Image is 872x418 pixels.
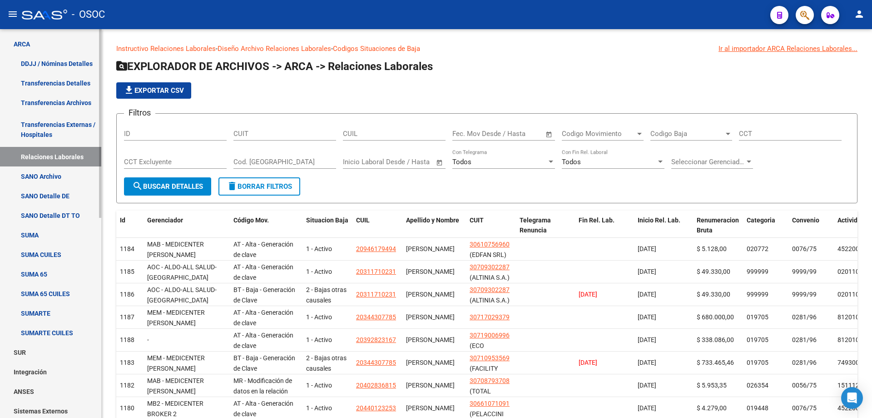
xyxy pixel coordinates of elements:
span: $ 49.330,00 [697,268,730,275]
a: Codigos Situaciones de Baja [333,45,420,53]
button: Buscar Detalles [124,177,211,196]
button: Exportar CSV [116,82,191,99]
span: BT - Baja - Generación de Clave [233,286,295,304]
span: 151112 [837,382,859,389]
span: Actividad [837,217,865,224]
span: MAB - MEDICENTER [PERSON_NAME] [147,241,204,258]
span: BT - Baja - Generación de Clave [233,354,295,372]
span: $ 733.465,46 [697,359,734,366]
span: 019705 [747,336,768,343]
span: (ECO BRILLIANCE MIR S.R.L.) [470,342,505,370]
span: (ALTINIA S.A.) [470,274,510,281]
span: 30661071091 [470,400,510,407]
input: Fecha inicio [452,130,489,138]
button: Open calendar [435,157,445,168]
span: Situacion Baja [306,217,348,224]
mat-icon: delete [227,181,238,191]
span: (EDFAN SRL) [470,251,506,258]
span: 0281/96 [792,313,817,321]
span: 019705 [747,359,768,366]
mat-icon: search [132,181,143,191]
span: [DATE] [638,268,656,275]
span: [DATE] [638,313,656,321]
span: 30709302287 [470,263,510,271]
span: 20402836815 [356,382,396,389]
span: 30710953569 [470,354,510,362]
span: Id [120,217,125,224]
span: BRAVO JONATHAN EZEQUIEL [406,382,455,389]
span: CUIL [356,217,370,224]
span: 20344307785 [356,313,396,321]
span: MR - Modificación de datos en la relación CUIT –CUIL [233,377,292,405]
span: 30719006996 [470,332,510,339]
span: 020772 [747,245,768,252]
span: MEM - MEDICENTER [PERSON_NAME] [147,354,205,372]
span: 9999/99 [792,291,817,298]
span: 30709302287 [470,286,510,293]
span: $ 680.000,00 [697,313,734,321]
span: MARTINEZ LEONARDO GASTON [406,404,455,412]
datatable-header-cell: Telegrama Renuncia [516,211,575,251]
span: 020110 [837,268,859,275]
span: 812010 [837,313,859,321]
span: 1188 [120,336,134,343]
span: (FACILITY SERVICE SA) [470,365,506,383]
span: AOC - ALDO-ALL SALUD-[GEOGRAPHIC_DATA] [147,286,217,304]
span: 0281/96 [792,336,817,343]
span: AT - Alta - Generación de clave [233,263,293,281]
button: Open calendar [544,129,555,140]
datatable-header-cell: CUIT [466,211,516,251]
datatable-header-cell: Renumeracion Bruta [693,211,743,251]
span: ROCHI GUSTAVO NICOLAS [406,336,455,343]
span: 20946179494 [356,245,396,252]
span: 1183 [120,359,134,366]
p: - - [116,44,857,54]
a: Instructivo Relaciones Laborales [116,45,216,53]
span: 1 - Activo [306,313,332,321]
span: Buscar Detalles [132,182,203,191]
span: EXPLORADOR DE ARCHIVOS -> ARCA -> Relaciones Laborales [116,60,433,73]
span: [DATE] [638,382,656,389]
span: Codigo Movimiento [562,130,635,138]
span: [DATE] [638,336,656,343]
datatable-header-cell: Código Mov. [230,211,302,251]
span: Renumeracion Bruta [697,217,739,234]
datatable-header-cell: Convenio [788,211,834,251]
mat-icon: person [854,9,865,20]
span: 1180 [120,404,134,412]
span: (TOTAL CARNES S.A.) [470,388,509,405]
span: 1 - Activo [306,268,332,275]
datatable-header-cell: Apellido y Nombre [402,211,466,251]
datatable-header-cell: Gerenciador [144,211,230,251]
span: [DATE] [579,359,597,366]
span: 749300 [837,359,859,366]
span: AT - Alta - Generación de clave [233,332,293,349]
span: Seleccionar Gerenciador [671,158,745,166]
span: 1 - Activo [306,404,332,412]
span: $ 49.330,00 [697,291,730,298]
span: MEM - MEDICENTER [PERSON_NAME] [147,309,205,327]
span: OLIVERA MARIO ALBERTO [406,291,455,298]
span: - OSOC [72,5,105,25]
datatable-header-cell: CUIL [352,211,402,251]
span: FERREIRA CENTURION DEMETRIO [406,245,455,252]
span: Exportar CSV [124,86,184,95]
input: Fecha inicio [343,158,380,166]
span: $ 5.953,35 [697,382,727,389]
span: 1187 [120,313,134,321]
span: 0281/96 [792,359,817,366]
span: (ALTINIA S.A.) [470,297,510,304]
span: 020110 [837,291,859,298]
span: $ 5.128,00 [697,245,727,252]
input: Fecha fin [497,130,541,138]
span: Categoria [747,217,775,224]
span: 2 - Bajas otras causales [306,286,347,304]
span: [DATE] [638,404,656,412]
span: 0076/75 [792,404,817,412]
span: Convenio [792,217,819,224]
span: [DATE] [638,245,656,252]
span: Telegrama Renuncia [520,217,551,234]
span: Borrar Filtros [227,182,292,191]
span: 999999 [747,268,768,275]
a: Diseño Archivo Relaciones Laborales [218,45,331,53]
